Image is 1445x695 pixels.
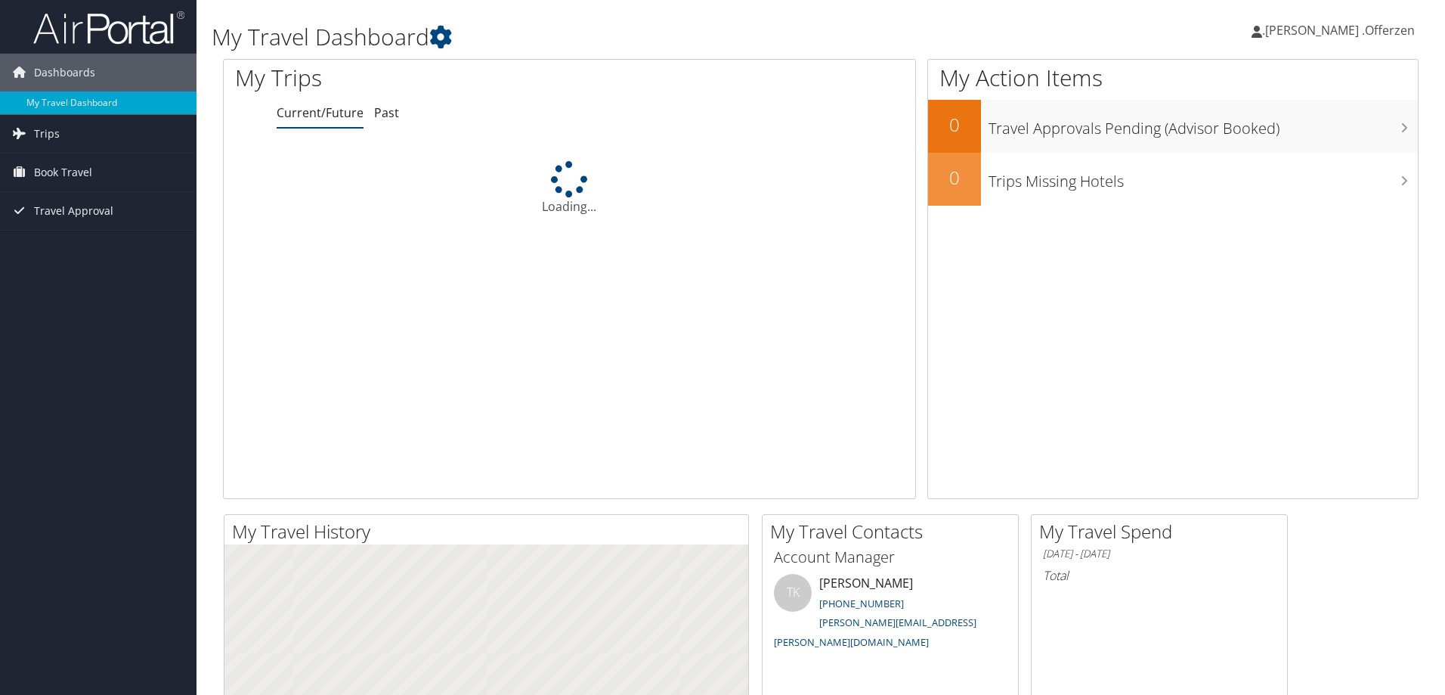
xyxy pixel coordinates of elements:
[928,100,1418,153] a: 0Travel Approvals Pending (Advisor Booked)
[34,54,95,92] span: Dashboards
[1252,8,1430,53] a: .[PERSON_NAME] .Offerzen
[232,519,748,545] h2: My Travel History
[1043,567,1276,584] h6: Total
[770,519,1018,545] h2: My Travel Contacts
[989,110,1418,139] h3: Travel Approvals Pending (Advisor Booked)
[34,192,113,230] span: Travel Approval
[277,104,364,121] a: Current/Future
[774,547,1007,568] h3: Account Manager
[235,62,616,94] h1: My Trips
[1262,22,1415,39] span: .[PERSON_NAME] .Offerzen
[928,112,981,138] h2: 0
[374,104,399,121] a: Past
[766,574,1014,655] li: [PERSON_NAME]
[774,616,976,649] a: [PERSON_NAME][EMAIL_ADDRESS][PERSON_NAME][DOMAIN_NAME]
[34,154,92,191] span: Book Travel
[224,161,915,216] div: Loading...
[928,165,981,191] h2: 0
[1043,547,1276,561] h6: [DATE] - [DATE]
[1039,519,1287,545] h2: My Travel Spend
[774,574,812,612] div: TK
[34,115,60,153] span: Trips
[928,62,1418,94] h1: My Action Items
[819,597,904,610] a: [PHONE_NUMBER]
[989,163,1418,192] h3: Trips Missing Hotels
[212,21,1024,53] h1: My Travel Dashboard
[33,10,184,45] img: airportal-logo.png
[928,153,1418,206] a: 0Trips Missing Hotels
